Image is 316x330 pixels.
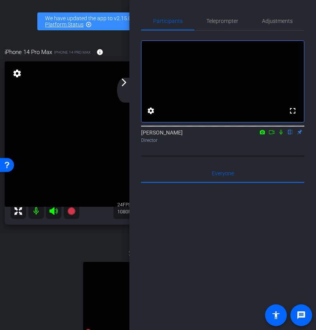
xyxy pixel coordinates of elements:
mat-icon: settings [146,106,155,115]
span: Adjustments [262,18,293,24]
span: Teleprompter [206,18,238,24]
span: 24 [129,249,135,258]
span: iPhone 14 Pro Max [5,48,52,56]
div: Director [141,137,304,144]
span: Participants [153,18,183,24]
div: 1080P [117,209,137,215]
mat-icon: highlight_off [86,21,92,28]
mat-icon: accessibility [271,311,281,320]
mat-icon: settings [12,69,23,78]
div: We have updated the app to v2.15.0. Please make sure the mobile user has the newest version. [37,12,279,30]
mat-icon: fullscreen [288,106,297,115]
div: 24 [117,202,137,208]
div: [PERSON_NAME] [141,129,304,144]
mat-icon: message [297,311,306,320]
span: Everyone [212,171,234,176]
a: Platform Status [45,21,84,28]
mat-icon: info [96,49,103,56]
span: iPhone 14 Pro Max [54,49,91,55]
mat-icon: flip [286,128,295,135]
span: FPS [123,202,131,208]
mat-icon: arrow_forward_ios [119,78,129,87]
